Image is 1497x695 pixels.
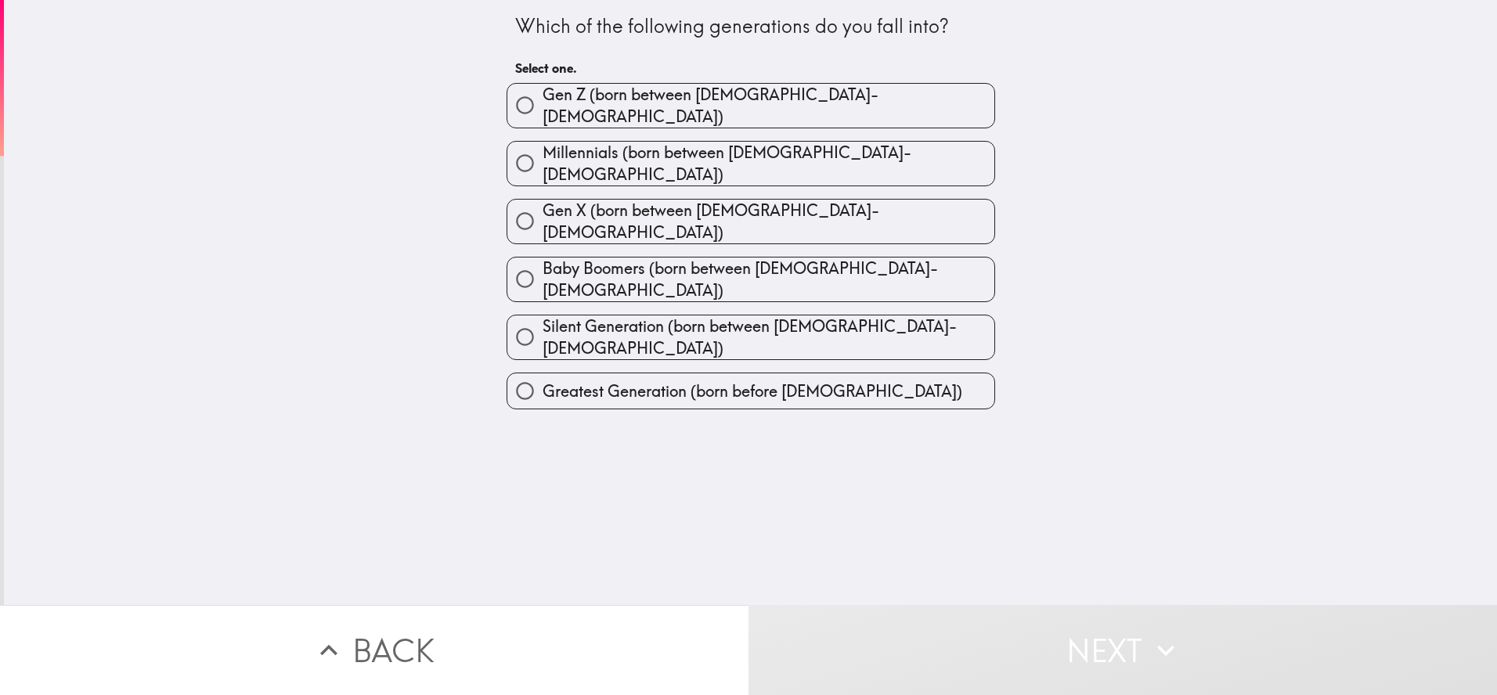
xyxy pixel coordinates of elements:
[543,315,994,359] span: Silent Generation (born between [DEMOGRAPHIC_DATA]-[DEMOGRAPHIC_DATA])
[543,200,994,243] span: Gen X (born between [DEMOGRAPHIC_DATA]-[DEMOGRAPHIC_DATA])
[515,13,987,40] div: Which of the following generations do you fall into?
[543,380,962,402] span: Greatest Generation (born before [DEMOGRAPHIC_DATA])
[543,84,994,128] span: Gen Z (born between [DEMOGRAPHIC_DATA]-[DEMOGRAPHIC_DATA])
[507,142,994,185] button: Millennials (born between [DEMOGRAPHIC_DATA]-[DEMOGRAPHIC_DATA])
[507,373,994,409] button: Greatest Generation (born before [DEMOGRAPHIC_DATA])
[507,200,994,243] button: Gen X (born between [DEMOGRAPHIC_DATA]-[DEMOGRAPHIC_DATA])
[507,257,994,301] button: Baby Boomers (born between [DEMOGRAPHIC_DATA]-[DEMOGRAPHIC_DATA])
[507,84,994,128] button: Gen Z (born between [DEMOGRAPHIC_DATA]-[DEMOGRAPHIC_DATA])
[543,257,994,301] span: Baby Boomers (born between [DEMOGRAPHIC_DATA]-[DEMOGRAPHIC_DATA])
[543,142,994,185] span: Millennials (born between [DEMOGRAPHIC_DATA]-[DEMOGRAPHIC_DATA])
[515,59,987,77] h6: Select one.
[507,315,994,359] button: Silent Generation (born between [DEMOGRAPHIC_DATA]-[DEMOGRAPHIC_DATA])
[748,605,1497,695] button: Next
